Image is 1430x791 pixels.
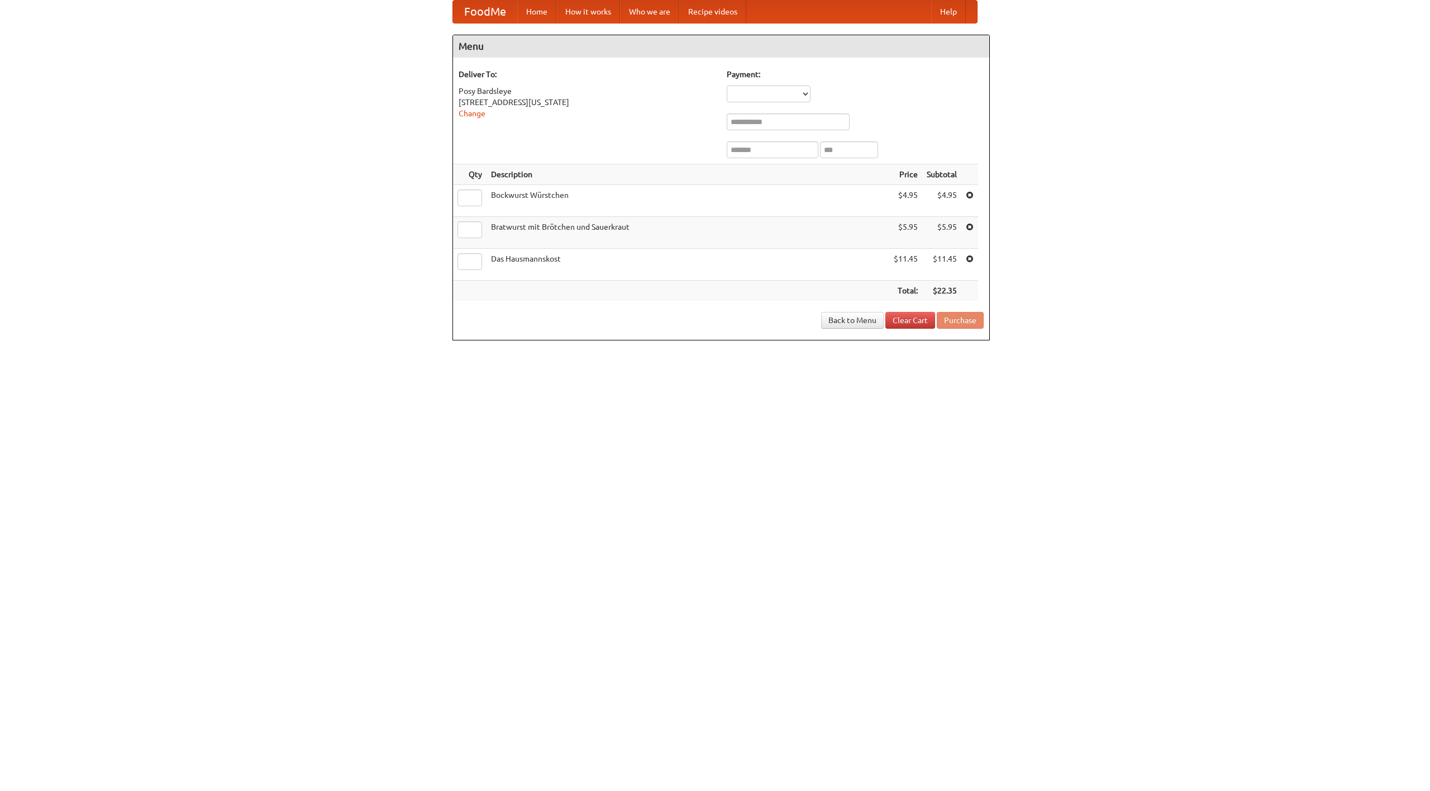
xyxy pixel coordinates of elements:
[487,217,889,249] td: Bratwurst mit Brötchen und Sauerkraut
[821,312,884,329] a: Back to Menu
[453,35,989,58] h4: Menu
[922,249,961,281] td: $11.45
[889,249,922,281] td: $11.45
[487,164,889,185] th: Description
[453,1,517,23] a: FoodMe
[679,1,746,23] a: Recipe videos
[889,217,922,249] td: $5.95
[922,281,961,301] th: $22.35
[459,69,716,80] h5: Deliver To:
[727,69,984,80] h5: Payment:
[517,1,556,23] a: Home
[885,312,935,329] a: Clear Cart
[453,164,487,185] th: Qty
[922,164,961,185] th: Subtotal
[931,1,966,23] a: Help
[459,86,716,97] div: Posy Bardsleye
[922,185,961,217] td: $4.95
[889,185,922,217] td: $4.95
[459,97,716,108] div: [STREET_ADDRESS][US_STATE]
[889,281,922,301] th: Total:
[487,249,889,281] td: Das Hausmannskost
[922,217,961,249] td: $5.95
[620,1,679,23] a: Who we are
[889,164,922,185] th: Price
[459,109,485,118] a: Change
[937,312,984,329] button: Purchase
[556,1,620,23] a: How it works
[487,185,889,217] td: Bockwurst Würstchen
